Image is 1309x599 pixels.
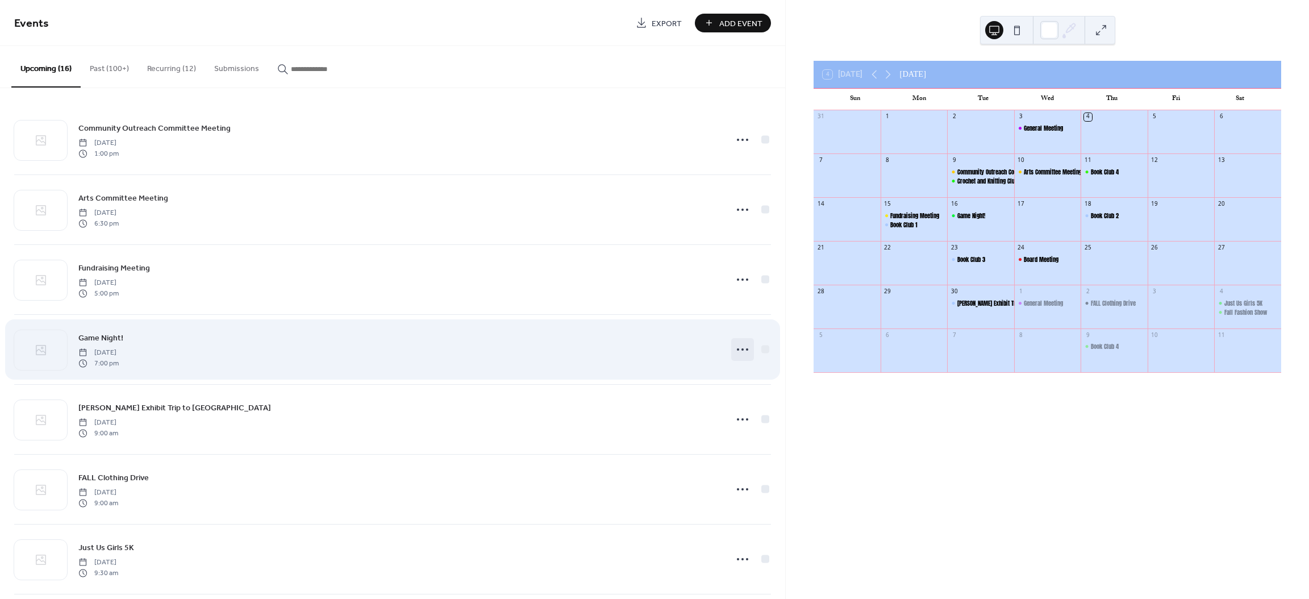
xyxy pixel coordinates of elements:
[1081,342,1148,351] div: Book Club 4
[1017,157,1025,165] div: 10
[900,68,926,81] div: [DATE]
[652,18,682,30] span: Export
[951,201,958,209] div: 16
[78,558,118,568] span: [DATE]
[947,177,1014,185] div: Crochet and Knitting Club
[951,157,958,165] div: 9
[1224,308,1268,317] div: Fall Fashion Show
[78,542,134,554] span: Just Us Girls 5K
[1084,157,1092,165] div: 11
[890,211,939,220] div: Fundraising Meeting
[1150,201,1158,209] div: 19
[78,148,119,159] span: 1:00 pm
[957,299,1071,307] div: [PERSON_NAME] Exhibit Trip to [GEOGRAPHIC_DATA]
[1214,308,1281,317] div: Fall Fashion Show
[138,46,205,86] button: Recurring (12)
[78,418,118,428] span: [DATE]
[1017,244,1025,252] div: 24
[883,244,891,252] div: 22
[1091,168,1119,176] div: Book Club 4
[1218,288,1225,296] div: 4
[883,113,891,121] div: 1
[78,261,150,274] a: Fundraising Meeting
[78,193,168,205] span: Arts Committee Meeting
[14,13,49,35] span: Events
[78,288,119,298] span: 5:00 pm
[951,244,958,252] div: 23
[1084,288,1092,296] div: 2
[78,428,118,438] span: 9:00 am
[1081,299,1148,307] div: FALL Clothing Drive
[1017,288,1025,296] div: 1
[951,331,958,339] div: 7
[78,358,119,368] span: 7:00 pm
[883,331,891,339] div: 6
[78,568,118,578] span: 9:30 am
[957,211,985,220] div: Game Night!
[951,113,958,121] div: 2
[78,402,271,414] span: [PERSON_NAME] Exhibit Trip to [GEOGRAPHIC_DATA]
[78,278,119,288] span: [DATE]
[695,14,771,32] button: Add Event
[883,157,891,165] div: 8
[890,221,918,229] div: Book Club 1
[78,122,231,135] a: Community Outreach Committee Meeting
[1150,113,1158,121] div: 5
[1084,113,1092,121] div: 4
[1218,331,1225,339] div: 11
[1150,244,1158,252] div: 26
[78,472,149,484] span: FALL Clothing Drive
[881,221,948,229] div: Book Club 1
[1218,113,1225,121] div: 6
[1150,288,1158,296] div: 3
[1015,89,1079,110] div: Wed
[1214,299,1281,307] div: Just Us Girls 5K
[1024,299,1063,307] div: General Meeting
[1014,299,1081,307] div: General Meeting
[957,168,1055,176] div: Community Outreach Committee Meeting
[1208,89,1272,110] div: Sat
[78,138,119,148] span: [DATE]
[78,348,119,358] span: [DATE]
[78,192,168,205] a: Arts Committee Meeting
[817,157,825,165] div: 7
[78,218,119,228] span: 6:30 pm
[78,498,118,508] span: 9:00 am
[947,211,1014,220] div: Game Night!
[1081,211,1148,220] div: Book Club 2
[1091,299,1136,307] div: FALL Clothing Drive
[881,211,948,220] div: Fundraising Meeting
[81,46,138,86] button: Past (100+)
[1017,331,1025,339] div: 8
[719,18,762,30] span: Add Event
[1014,255,1081,264] div: Board Meeting
[1014,124,1081,132] div: General Meeting
[78,401,271,414] a: [PERSON_NAME] Exhibit Trip to [GEOGRAPHIC_DATA]
[957,177,1018,185] div: Crochet and Knitting Club
[627,14,690,32] a: Export
[947,168,1014,176] div: Community Outreach Committee Meeting
[205,46,268,86] button: Submissions
[78,488,118,498] span: [DATE]
[78,208,119,218] span: [DATE]
[883,288,891,296] div: 29
[1218,157,1225,165] div: 13
[817,288,825,296] div: 28
[11,46,81,88] button: Upcoming (16)
[947,299,1014,307] div: Anne Frank Exhibit Trip to NYC
[1084,201,1092,209] div: 18
[887,89,951,110] div: Mon
[817,244,825,252] div: 21
[1084,331,1092,339] div: 9
[1084,244,1092,252] div: 25
[1091,211,1119,220] div: Book Club 2
[947,255,1014,264] div: Book Club 3
[951,288,958,296] div: 30
[957,255,985,264] div: Book Club 3
[1091,342,1119,351] div: Book Club 4
[817,113,825,121] div: 31
[1218,201,1225,209] div: 20
[817,331,825,339] div: 5
[1017,113,1025,121] div: 3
